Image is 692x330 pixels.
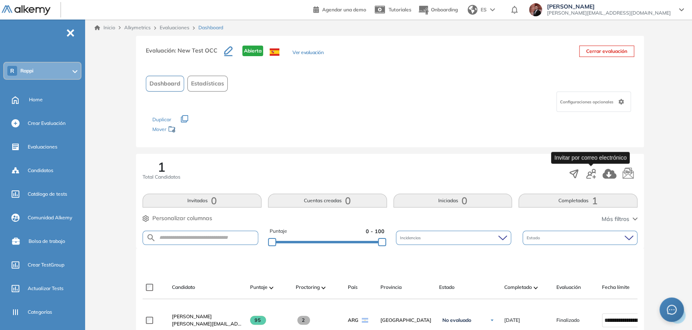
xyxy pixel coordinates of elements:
div: Incidencias [396,231,511,245]
span: Candidato [172,284,195,291]
span: Configuraciones opcionales [560,99,615,105]
span: Completado [504,284,532,291]
span: Evaluación [556,284,581,291]
img: arrow [490,8,495,11]
span: Comunidad Alkemy [28,214,72,221]
span: Categorías [28,308,52,316]
button: Estadísticas [187,76,228,92]
span: Duplicar [152,116,171,122]
img: SEARCH_ALT [146,233,156,243]
span: Personalizar columnas [152,214,212,223]
span: 2 [297,316,310,325]
span: [GEOGRAPHIC_DATA] [380,317,433,324]
img: [missing "en.ARROW_ALT" translation] [534,286,538,289]
div: Invitar por correo electrónico [551,152,630,164]
span: Rappi [20,68,33,74]
a: Evaluaciones [160,24,189,31]
a: Inicio [94,24,115,31]
span: ARG [348,317,358,324]
span: [PERSON_NAME][EMAIL_ADDRESS][DOMAIN_NAME] [172,320,244,328]
a: Agendar una demo [313,4,366,14]
span: Bolsa de trabajo [29,238,65,245]
span: Tutoriales [389,7,411,13]
button: Cerrar evaluación [579,46,634,57]
span: Proctoring [296,284,320,291]
span: No evaluado [442,317,471,323]
span: ES [481,6,487,13]
span: [PERSON_NAME] [172,313,212,319]
span: Candidatos [28,167,53,174]
img: world [468,5,477,15]
span: : New Test OCC [175,47,217,54]
span: Puntaje [270,227,287,235]
span: Agendar una demo [322,7,366,13]
span: Más filtros [602,215,629,223]
span: Puntaje [250,284,268,291]
span: [PERSON_NAME] [547,3,671,10]
span: Onboarding [431,7,458,13]
span: Finalizado [556,317,580,324]
button: Más filtros [602,215,637,223]
span: Evaluaciones [28,143,57,151]
span: 0 - 100 [366,227,384,235]
button: Completadas1 [518,194,637,208]
span: Alkymetrics [124,24,151,31]
span: Actualizar Tests [28,285,64,292]
span: Total Candidatos [143,173,180,181]
span: R [10,68,14,74]
span: Dashboard [198,24,223,31]
img: Logo [2,5,51,15]
span: Crear Evaluación [28,120,66,127]
img: ESP [270,48,279,56]
button: Cuentas creadas0 [268,194,387,208]
div: Estado [523,231,637,245]
span: Estadísticas [191,79,224,88]
span: Provincia [380,284,402,291]
span: [DATE] [504,317,520,324]
button: Onboarding [418,1,458,19]
span: Incidencias [400,235,422,241]
img: ARG [362,318,368,323]
img: [missing "en.ARROW_ALT" translation] [321,286,325,289]
span: Home [29,96,43,103]
div: Mover [152,122,234,138]
span: Catálogo de tests [28,190,67,198]
img: [missing "en.ARROW_ALT" translation] [269,286,273,289]
img: Ícono de flecha [490,318,494,323]
span: Abierta [242,46,263,56]
span: Dashboard [149,79,180,88]
span: [PERSON_NAME][EMAIL_ADDRESS][DOMAIN_NAME] [547,10,671,16]
button: Dashboard [146,76,184,92]
span: País [348,284,358,291]
span: Fecha límite [602,284,630,291]
div: Configuraciones opcionales [556,92,631,112]
button: Personalizar columnas [143,214,212,223]
span: message [667,305,677,315]
h3: Evaluación [146,46,224,63]
button: Invitados0 [143,194,261,208]
button: Iniciadas0 [393,194,512,208]
span: 1 [158,160,165,173]
a: [PERSON_NAME] [172,313,244,320]
span: Crear TestGroup [28,261,64,269]
span: Estado [527,235,542,241]
button: Ver evaluación [292,49,323,57]
span: 95 [250,316,266,325]
span: Estado [439,284,455,291]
